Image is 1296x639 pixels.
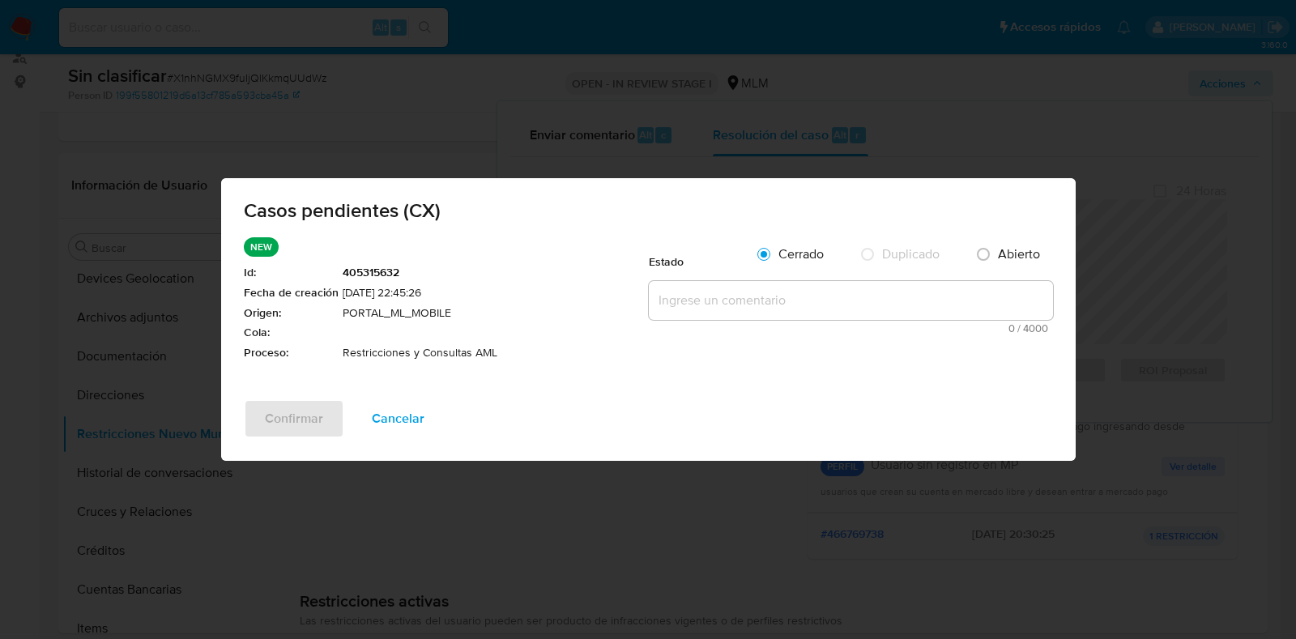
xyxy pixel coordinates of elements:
span: Fecha de creación [244,285,339,301]
button: Cancelar [351,399,446,438]
span: Abierto [998,245,1040,263]
span: Proceso : [244,345,339,361]
span: Máximo 4000 caracteres [654,323,1048,334]
span: PORTAL_ML_MOBILE [343,305,649,322]
p: NEW [244,237,279,257]
div: Estado [649,237,746,278]
span: [DATE] 22:45:26 [343,285,649,301]
span: Cola : [244,325,339,341]
span: Origen : [244,305,339,322]
span: Id : [244,265,339,281]
span: Restricciones y Consultas AML [343,345,649,361]
span: 405315632 [343,265,649,281]
span: Cerrado [778,245,824,263]
span: Cancelar [372,401,424,437]
span: Casos pendientes (CX) [244,201,1053,220]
